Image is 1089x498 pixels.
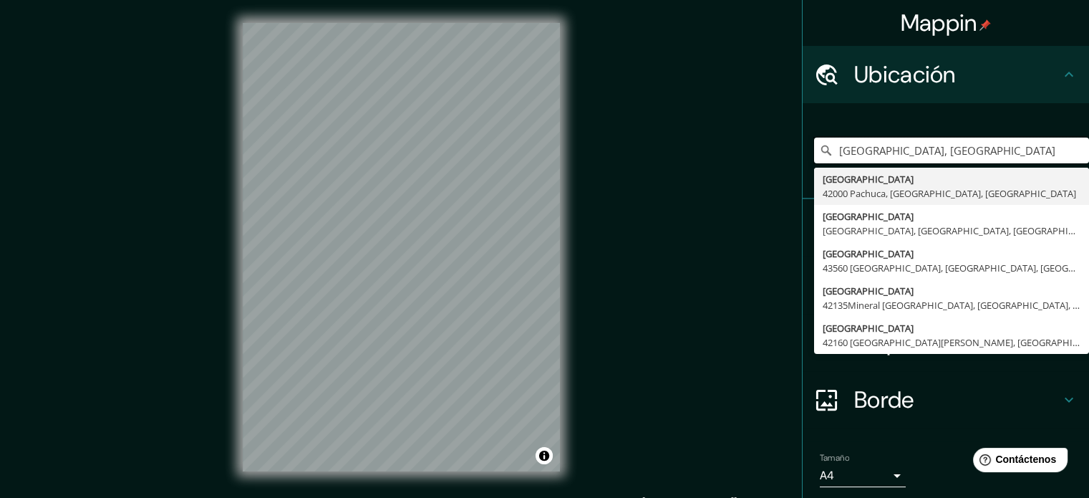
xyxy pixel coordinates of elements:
div: Estilo [803,257,1089,314]
canvas: Mapa [243,23,560,471]
font: Mappin [901,8,977,38]
font: [GEOGRAPHIC_DATA] [823,247,914,260]
font: Tamaño [820,452,849,464]
iframe: Lanzador de widgets de ayuda [962,442,1073,482]
div: Disposición [803,314,1089,371]
font: 42000 Pachuca, [GEOGRAPHIC_DATA], [GEOGRAPHIC_DATA] [823,187,1076,200]
font: [GEOGRAPHIC_DATA] [823,210,914,223]
font: [GEOGRAPHIC_DATA] [823,173,914,186]
div: A4 [820,464,906,487]
font: [GEOGRAPHIC_DATA] [823,322,914,335]
div: Ubicación [803,46,1089,103]
font: [GEOGRAPHIC_DATA] [823,284,914,297]
div: Patas [803,199,1089,257]
font: Ubicación [854,59,956,90]
input: Elige tu ciudad o zona [814,138,1089,163]
div: Borde [803,371,1089,428]
button: Activar o desactivar atribución [536,447,553,464]
font: A4 [820,468,834,483]
img: pin-icon.png [979,19,991,31]
font: Borde [854,385,914,415]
